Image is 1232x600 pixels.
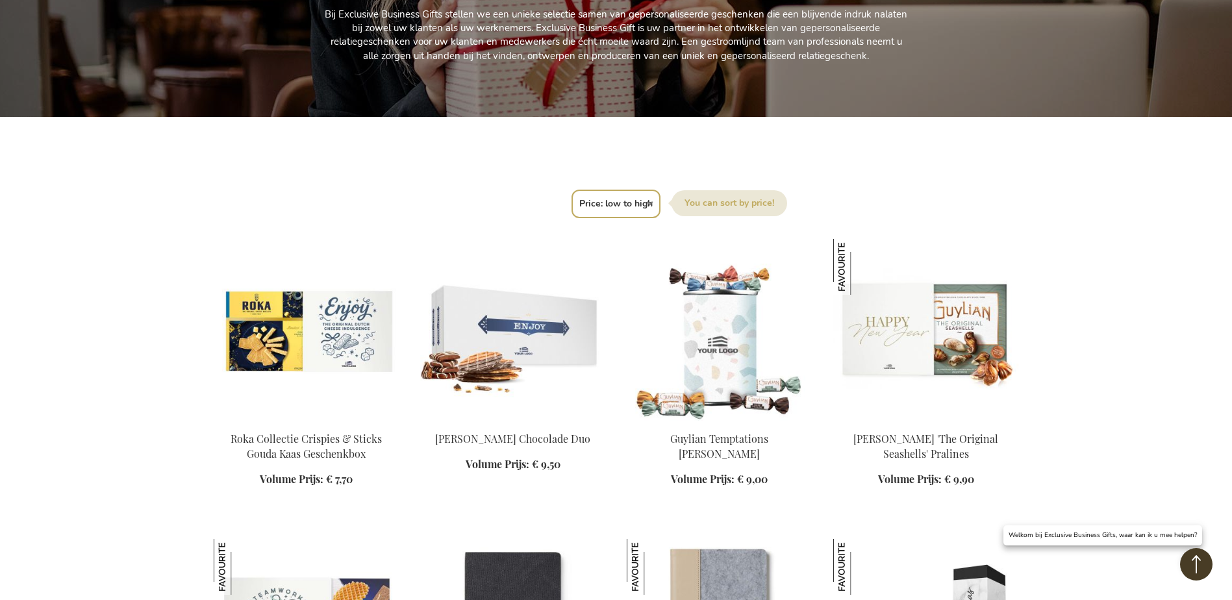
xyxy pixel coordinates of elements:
label: Sorteer op [672,190,787,216]
img: Guylian 'The Original Seashells' Pralines [833,239,889,295]
a: Volume Prijs: € 7,70 [260,472,353,487]
a: Guylian 'The Original Seashells' Pralines Guylian 'The Original Seashells' Pralines [833,416,1019,428]
img: Guylian 'The Original Seashells' Pralines [833,239,1019,421]
a: [PERSON_NAME] Chocolade Duo [435,432,590,445]
p: Bij Exclusive Business Gifts stellen we een unieke selectie samen van gepersonaliseerde geschenke... [324,8,909,64]
a: [PERSON_NAME] 'The Original Seashells' Pralines [853,432,998,460]
span: € 9,90 [944,472,974,486]
a: Guylian Temptations Tinnen Blik [627,416,812,428]
span: € 9,50 [532,457,560,471]
img: Guylian Temptations Tinnen Blik [627,239,812,421]
span: € 7,70 [326,472,353,486]
a: Volume Prijs: € 9,90 [878,472,974,487]
a: Jules Destrooper Chocolate Duo [420,416,606,428]
a: Roka Collection Crispies & Sticks Gouda Cheese Gift Box [214,416,399,428]
a: Guylian Temptations [PERSON_NAME] [670,432,768,460]
span: Volume Prijs: [260,472,323,486]
img: Roka Collection Crispies & Sticks Gouda Cheese Gift Box [214,239,399,421]
span: Volume Prijs: [878,472,942,486]
span: € 9,00 [737,472,768,486]
img: Chocolate Temptations Box [833,539,889,595]
a: Volume Prijs: € 9,50 [466,457,560,472]
a: Volume Prijs: € 9,00 [671,472,768,487]
a: Roka Collectie Crispies & Sticks Gouda Kaas Geschenkbox [231,432,382,460]
img: Jules Destrooper Jules' Finest Geschenkbox [214,539,270,595]
img: Gepersonaliseerd Gerecycleerd Notitieboek Van Vilt - Grijs [627,539,683,595]
img: Jules Destrooper Chocolate Duo [420,239,606,421]
span: Volume Prijs: [466,457,529,471]
span: Volume Prijs: [671,472,735,486]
